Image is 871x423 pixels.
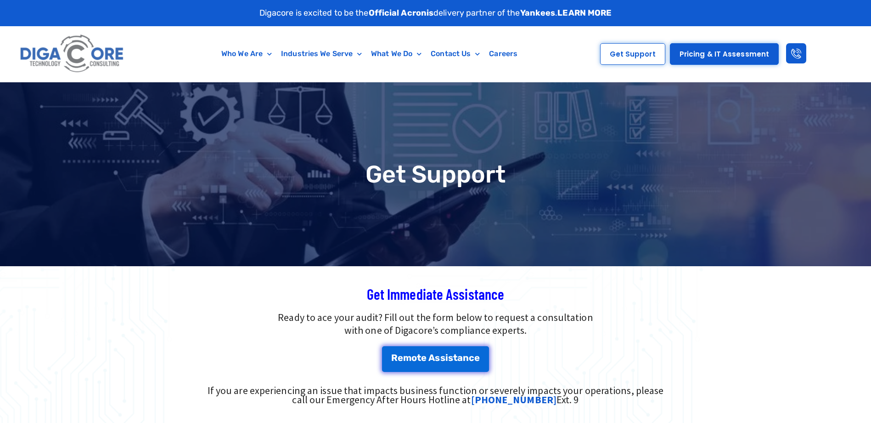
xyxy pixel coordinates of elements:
a: LEARN MORE [557,8,612,18]
a: Contact Us [426,43,484,64]
span: s [440,353,445,362]
a: Industries We Serve [276,43,366,64]
span: s [448,353,453,362]
a: Get Support [600,43,665,65]
span: e [474,353,480,362]
strong: Yankees [520,8,556,18]
a: Pricing & IT Assessment [670,43,779,65]
p: Ready to ace your audit? Fill out the form below to request a consultation with one of Digacore’s... [142,311,730,337]
span: Get Support [610,51,656,57]
span: n [463,353,469,362]
strong: Official Acronis [369,8,434,18]
a: Remote Assistance [382,346,489,372]
img: Digacore logo 1 [17,31,127,77]
span: m [403,353,411,362]
span: i [445,353,448,362]
span: s [435,353,440,362]
a: [PHONE_NUMBER] [471,393,556,406]
div: If you are experiencing an issue that impacts business function or severely impacts your operatio... [201,386,671,404]
span: t [453,353,457,362]
span: R [391,353,398,362]
span: a [457,353,463,362]
nav: Menu [171,43,568,64]
span: e [421,353,427,362]
span: Get Immediate Assistance [367,285,504,303]
span: Pricing & IT Assessment [680,51,769,57]
span: e [398,353,403,362]
p: Digacore is excited to be the delivery partner of the . [259,7,612,19]
a: What We Do [366,43,426,64]
h1: Get Support [5,162,866,186]
span: t [417,353,421,362]
span: A [428,353,435,362]
a: Who We Are [217,43,276,64]
a: Careers [484,43,522,64]
span: c [469,353,474,362]
span: o [411,353,417,362]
